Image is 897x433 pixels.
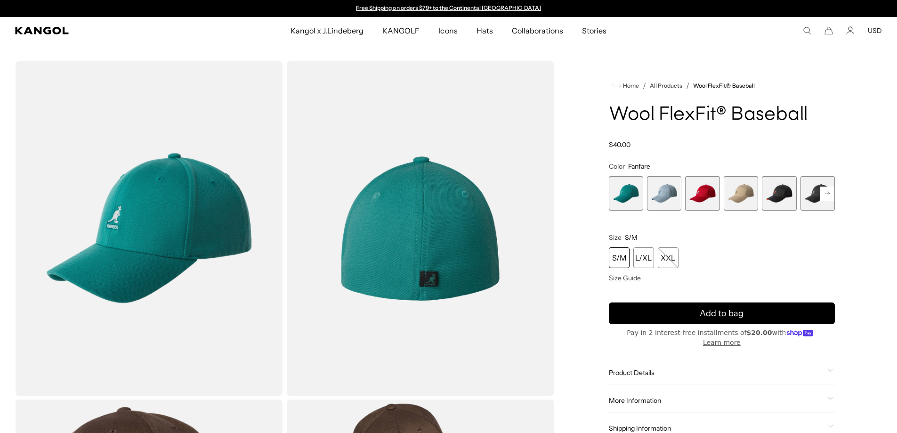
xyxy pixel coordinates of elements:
a: Kangol [15,27,192,34]
slideshow-component: Announcement bar [352,5,546,12]
a: Stories [573,17,616,44]
span: KANGOLF [382,17,420,44]
span: $40.00 [609,140,630,149]
span: More Information [609,396,824,405]
a: Account [846,26,855,35]
button: Add to bag [609,302,835,324]
summary: Search here [803,26,811,35]
label: Black [800,176,835,211]
button: Cart [824,26,833,35]
div: 4 of 17 [724,176,758,211]
span: Size [609,233,622,242]
a: All Products [650,82,682,89]
span: Product Details [609,368,824,377]
img: color-fanfare [286,61,554,396]
a: Free Shipping on orders $79+ to the Continental [GEOGRAPHIC_DATA] [356,4,541,11]
label: Beluga Black [762,176,796,211]
li: / [639,80,646,91]
span: Kangol x J.Lindeberg [291,17,364,44]
span: Stories [582,17,606,44]
span: S/M [625,233,638,242]
nav: breadcrumbs [609,80,835,91]
span: Shipping Information [609,424,824,433]
div: Announcement [352,5,546,12]
span: Size Guide [609,274,641,282]
span: Add to bag [700,307,743,320]
img: color-fanfare [15,61,283,396]
div: 1 of 2 [352,5,546,12]
div: 3 of 17 [685,176,719,211]
label: Fanfare [609,176,643,211]
div: 1 of 17 [609,176,643,211]
label: Heather Blue [647,176,681,211]
div: XXL [658,247,679,268]
a: KANGOLF [373,17,429,44]
a: Collaborations [502,17,573,44]
div: 2 of 17 [647,176,681,211]
a: Hats [467,17,502,44]
label: Beige [724,176,758,211]
li: / [682,80,689,91]
a: Kangol x J.Lindeberg [281,17,373,44]
div: S/M [609,247,630,268]
label: Barn Red [685,176,719,211]
span: Home [621,82,639,89]
div: 5 of 17 [762,176,796,211]
span: Hats [477,17,493,44]
a: Wool FlexFit® Baseball [693,82,755,89]
span: Color [609,162,625,171]
div: 6 of 17 [800,176,835,211]
span: Collaborations [512,17,563,44]
a: Home [613,82,639,90]
h1: Wool FlexFit® Baseball [609,105,835,125]
div: L/XL [633,247,654,268]
span: Fanfare [628,162,650,171]
button: USD [868,26,882,35]
a: Icons [429,17,467,44]
span: Icons [438,17,457,44]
